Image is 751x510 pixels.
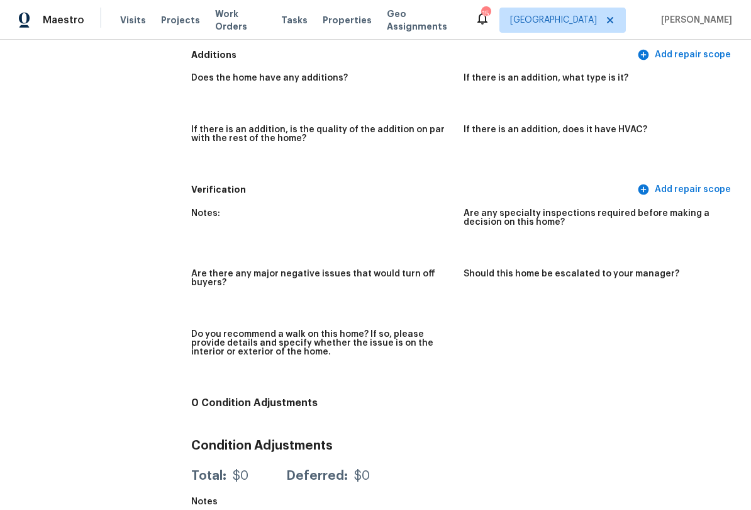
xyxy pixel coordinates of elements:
span: Add repair scope [640,47,731,63]
div: $0 [233,470,248,482]
span: Add repair scope [640,182,731,198]
h5: Are there any major negative issues that would turn off buyers? [191,269,453,287]
button: Add repair scope [635,43,736,67]
span: Properties [323,14,372,26]
div: $0 [354,470,370,482]
span: Maestro [43,14,84,26]
span: [PERSON_NAME] [656,14,732,26]
span: Projects [161,14,200,26]
h5: If there is an addition, does it have HVAC? [464,125,647,134]
span: Geo Assignments [387,8,460,33]
h5: Notes [191,497,218,506]
h5: Should this home be escalated to your manager? [464,269,679,278]
span: Visits [120,14,146,26]
h5: If there is an addition, is the quality of the addition on par with the rest of the home? [191,125,453,143]
div: 15 [481,8,490,20]
span: Tasks [281,16,308,25]
h4: 0 Condition Adjustments [191,397,736,409]
span: Work Orders [215,8,266,33]
h5: Does the home have any additions? [191,74,348,82]
h5: Notes: [191,209,220,218]
h5: Do you recommend a walk on this home? If so, please provide details and specify whether the issue... [191,330,453,356]
h5: Are any specialty inspections required before making a decision on this home? [464,209,726,227]
div: Total: [191,470,226,482]
div: Deferred: [286,470,348,482]
h5: If there is an addition, what type is it? [464,74,628,82]
span: [GEOGRAPHIC_DATA] [510,14,597,26]
button: Add repair scope [635,178,736,201]
h5: Verification [191,183,635,196]
h5: Additions [191,48,635,62]
h3: Condition Adjustments [191,439,736,452]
